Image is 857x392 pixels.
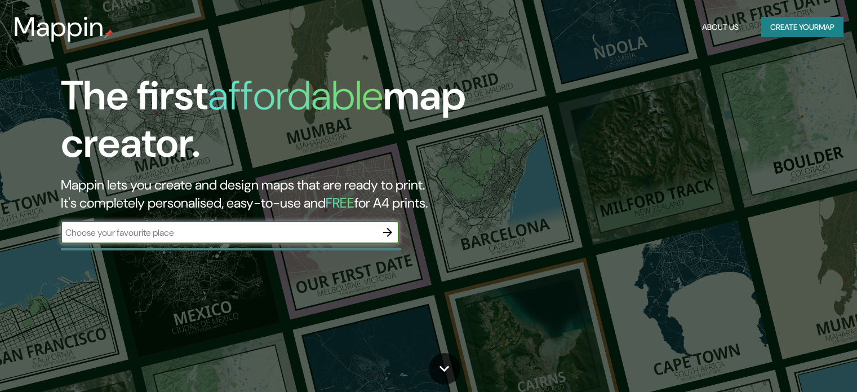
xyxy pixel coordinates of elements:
h2: Mappin lets you create and design maps that are ready to print. It's completely personalised, eas... [61,176,490,212]
h3: Mappin [14,11,104,43]
img: mappin-pin [104,29,113,38]
button: Create yourmap [761,17,843,38]
input: Choose your favourite place [61,226,376,239]
h5: FREE [326,194,354,212]
button: About Us [698,17,743,38]
h1: The first map creator. [61,72,490,176]
h1: affordable [208,69,383,122]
